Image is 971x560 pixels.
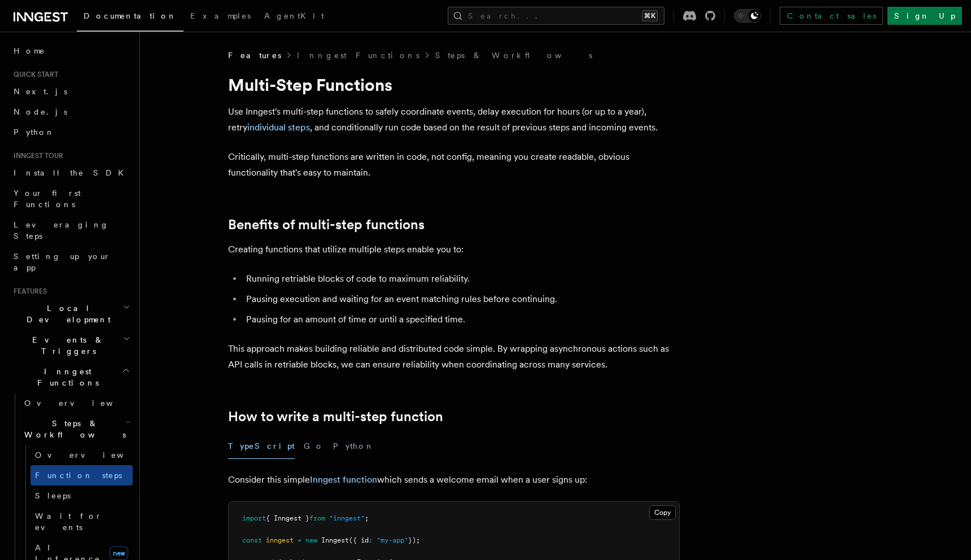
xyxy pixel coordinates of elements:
a: Function steps [30,465,133,485]
button: Copy [649,505,676,520]
h1: Multi-Step Functions [228,75,680,95]
p: Consider this simple which sends a welcome email when a user signs up: [228,472,680,488]
span: Examples [190,11,251,20]
span: = [298,536,301,544]
span: Next.js [14,87,67,96]
span: Quick start [9,70,58,79]
a: AgentKit [257,3,331,30]
p: Critically, multi-step functions are written in code, not config, meaning you create readable, ob... [228,149,680,181]
span: Inngest [321,536,349,544]
span: Install the SDK [14,168,130,177]
span: Setting up your app [14,252,111,272]
a: Steps & Workflows [435,50,592,61]
button: TypeScript [228,434,295,459]
span: Features [228,50,281,61]
span: Function steps [35,471,122,480]
a: Next.js [9,81,133,102]
button: Search...⌘K [448,7,664,25]
a: Setting up your app [9,246,133,278]
span: Documentation [84,11,177,20]
span: Sleeps [35,491,71,500]
a: Inngest function [310,474,377,485]
span: Leveraging Steps [14,220,109,240]
span: ({ id [349,536,369,544]
span: Steps & Workflows [20,418,126,440]
a: Contact sales [780,7,883,25]
a: How to write a multi-step function [228,409,443,425]
span: Features [9,287,47,296]
span: Home [14,45,45,56]
a: Overview [20,393,133,413]
span: Python [14,128,55,137]
span: new [305,536,317,544]
li: Pausing execution and waiting for an event matching rules before continuing. [243,291,680,307]
a: Leveraging Steps [9,215,133,246]
span: ; [365,514,369,522]
span: inngest [266,536,294,544]
a: Python [9,122,133,142]
span: "inngest" [329,514,365,522]
span: Overview [24,399,141,408]
span: : [369,536,373,544]
span: from [309,514,325,522]
span: import [242,514,266,522]
span: new [110,546,128,560]
button: Local Development [9,298,133,330]
span: Wait for events [35,511,102,532]
span: { Inngest } [266,514,309,522]
a: Home [9,41,133,61]
a: individual steps [247,122,310,133]
li: Pausing for an amount of time or until a specified time. [243,312,680,327]
li: Running retriable blocks of code to maximum reliability. [243,271,680,287]
a: Examples [183,3,257,30]
button: Toggle dark mode [734,9,761,23]
span: Overview [35,450,151,460]
a: Node.js [9,102,133,122]
button: Events & Triggers [9,330,133,361]
a: Documentation [77,3,183,32]
p: Creating functions that utilize multiple steps enable you to: [228,242,680,257]
span: "my-app" [377,536,408,544]
a: Sign Up [887,7,962,25]
span: Your first Functions [14,189,81,209]
button: Inngest Functions [9,361,133,393]
a: Wait for events [30,506,133,537]
a: Inngest Functions [297,50,419,61]
a: Overview [30,445,133,465]
a: Benefits of multi-step functions [228,217,425,233]
p: Use Inngest's multi-step functions to safely coordinate events, delay execution for hours (or up ... [228,104,680,135]
span: Inngest Functions [9,366,122,388]
span: const [242,536,262,544]
span: Inngest tour [9,151,63,160]
a: Your first Functions [9,183,133,215]
button: Go [304,434,324,459]
a: Sleeps [30,485,133,506]
a: Install the SDK [9,163,133,183]
span: Local Development [9,303,123,325]
span: Events & Triggers [9,334,123,357]
kbd: ⌘K [642,10,658,21]
span: AgentKit [264,11,324,20]
button: Python [333,434,374,459]
button: Steps & Workflows [20,413,133,445]
span: }); [408,536,420,544]
p: This approach makes building reliable and distributed code simple. By wrapping asynchronous actio... [228,341,680,373]
span: Node.js [14,107,67,116]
